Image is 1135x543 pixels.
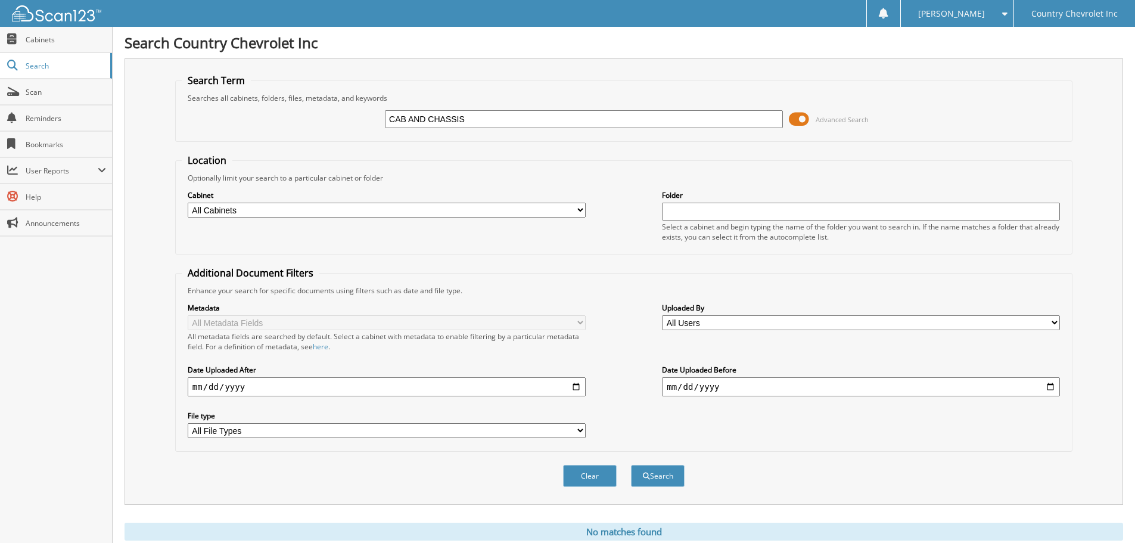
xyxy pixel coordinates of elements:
[182,74,251,87] legend: Search Term
[313,342,328,352] a: here
[188,411,586,421] label: File type
[125,523,1123,541] div: No matches found
[182,286,1066,296] div: Enhance your search for specific documents using filters such as date and file type.
[26,87,106,97] span: Scan
[662,303,1060,313] label: Uploaded By
[631,465,685,487] button: Search
[182,173,1066,183] div: Optionally limit your search to a particular cabinet or folder
[188,190,586,200] label: Cabinet
[26,61,104,71] span: Search
[188,303,586,313] label: Metadata
[182,93,1066,103] div: Searches all cabinets, folders, files, metadata, and keywords
[188,365,586,375] label: Date Uploaded After
[662,377,1060,396] input: end
[26,218,106,228] span: Announcements
[12,5,101,21] img: scan123-logo-white.svg
[26,192,106,202] span: Help
[563,465,617,487] button: Clear
[26,166,98,176] span: User Reports
[125,33,1123,52] h1: Search Country Chevrolet Inc
[188,331,586,352] div: All metadata fields are searched by default. Select a cabinet with metadata to enable filtering b...
[26,139,106,150] span: Bookmarks
[26,35,106,45] span: Cabinets
[1031,10,1118,17] span: Country Chevrolet Inc
[188,377,586,396] input: start
[662,222,1060,242] div: Select a cabinet and begin typing the name of the folder you want to search in. If the name match...
[816,115,869,124] span: Advanced Search
[26,113,106,123] span: Reminders
[662,190,1060,200] label: Folder
[182,266,319,280] legend: Additional Document Filters
[182,154,232,167] legend: Location
[918,10,985,17] span: [PERSON_NAME]
[662,365,1060,375] label: Date Uploaded Before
